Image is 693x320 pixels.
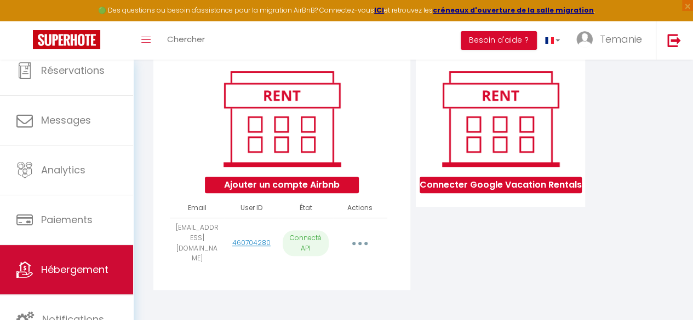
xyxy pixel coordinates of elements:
[9,4,42,37] button: Ouvrir le widget de chat LiveChat
[205,177,359,193] button: Ajouter un compte Airbnb
[170,218,224,268] td: [EMAIL_ADDRESS][DOMAIN_NAME]
[278,199,333,218] th: État
[576,31,593,48] img: ...
[212,66,352,171] img: rent.png
[41,163,85,177] span: Analytics
[461,31,537,50] button: Besoin d'aide ?
[41,213,93,226] span: Paiements
[600,32,642,46] span: Temanie
[170,199,224,218] th: Email
[568,21,656,60] a: ... Temanie
[159,21,213,60] a: Chercher
[41,263,108,276] span: Hébergement
[232,238,271,247] a: 460704280
[224,199,278,218] th: User ID
[420,177,582,193] button: Connecter Google Vacation Rentals
[333,199,387,218] th: Actions
[167,33,205,45] span: Chercher
[433,5,594,15] a: créneaux d'ouverture de la salle migration
[41,113,91,127] span: Messages
[431,66,570,171] img: rent.png
[667,33,681,47] img: logout
[374,5,384,15] a: ICI
[41,63,105,77] span: Réservations
[33,30,100,49] img: Super Booking
[283,230,328,257] p: Connecté API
